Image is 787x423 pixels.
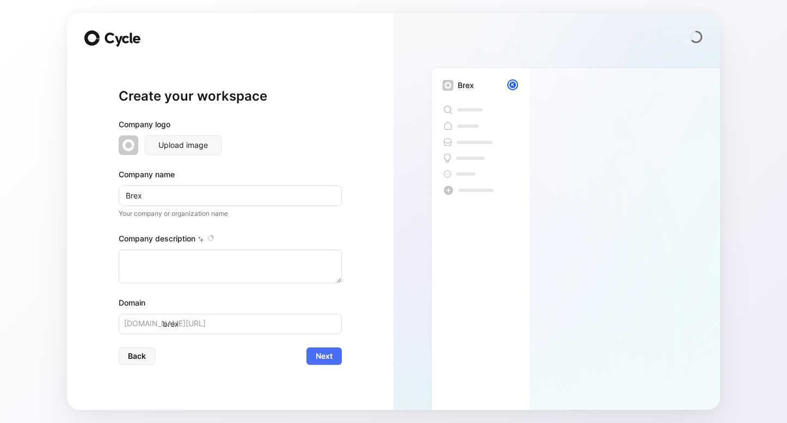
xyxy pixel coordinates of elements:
div: Company name [119,168,342,181]
span: Upload image [158,139,208,152]
button: Next [306,347,342,365]
div: Domain [119,296,342,309]
div: K [508,80,517,89]
input: Example [119,185,342,206]
button: Back [119,347,155,365]
h1: Create your workspace [119,88,342,105]
span: Next [316,350,333,363]
p: Your company or organization name [119,208,342,219]
div: Company description [119,232,342,250]
img: workspace-default-logo-wX5zAyuM.png [442,80,453,91]
button: Upload image [145,135,222,155]
div: Brex [458,79,474,92]
span: [DOMAIN_NAME][URL] [124,317,206,330]
div: Company logo [119,118,342,135]
span: Back [128,350,146,363]
img: workspace-default-logo-wX5zAyuM.png [119,135,138,155]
